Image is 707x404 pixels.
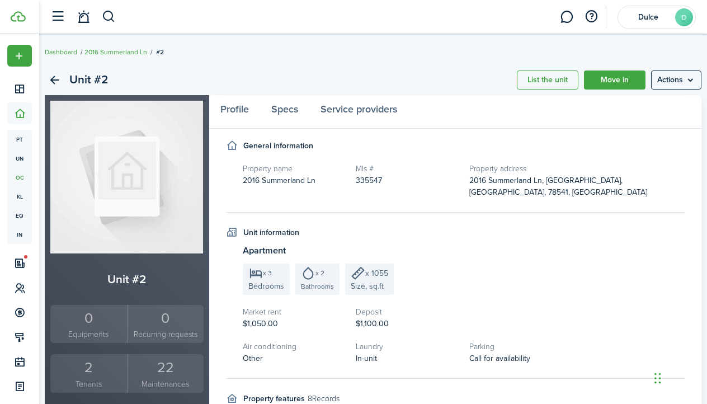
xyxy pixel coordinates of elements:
[50,305,127,344] a: 0Equipments
[243,140,313,152] h4: General information
[156,47,164,57] span: #2
[50,101,203,253] img: Unit avatar
[626,13,671,21] span: Dulce
[127,354,204,393] a: 22Maintenances
[469,175,647,198] span: 2016 Summerland Ln, [GEOGRAPHIC_DATA], [GEOGRAPHIC_DATA], 78541, [GEOGRAPHIC_DATA]
[69,71,108,90] h2: Unit #2
[469,353,530,364] span: Call for availability
[7,168,32,187] a: oc
[356,163,458,175] h5: Mls #
[243,175,315,186] span: 2016 Summerland Ln
[365,267,388,279] span: x 1055
[651,71,701,90] menu-btn: Actions
[73,3,94,31] a: Notifications
[102,7,116,26] button: Search
[356,341,458,353] h5: Laundry
[651,350,707,404] iframe: Chat Widget
[315,270,324,276] span: x 2
[50,270,204,288] h2: Unit #2
[351,280,384,292] span: Size, sq.ft
[7,130,32,149] a: pt
[45,47,77,57] a: Dashboard
[243,227,299,238] h4: Unit information
[84,47,147,57] a: 2016 Summerland Ln
[517,71,578,90] a: List the unit
[11,11,26,22] img: TenantCloud
[50,354,127,393] a: 2Tenants
[243,244,685,258] h3: Apartment
[260,95,309,129] a: Specs
[654,361,661,395] div: Drag
[243,318,278,330] span: $1,050.00
[356,318,389,330] span: $1,100.00
[130,378,201,390] small: Maintenances
[7,206,32,225] a: eq
[53,308,124,329] div: 0
[675,8,693,26] avatar-text: D
[130,328,201,340] small: Recurring requests
[7,149,32,168] a: un
[356,175,382,186] span: 335547
[243,353,263,364] span: Other
[209,95,260,129] a: Profile
[356,306,458,318] h5: Deposit
[582,7,601,26] button: Open resource center
[243,163,345,175] h5: Property name
[301,281,334,292] span: Bathrooms
[243,341,345,353] h5: Air conditioning
[127,305,204,344] a: 0Recurring requests
[556,3,577,31] a: Messaging
[651,71,701,90] button: Open menu
[469,163,685,175] h5: Property address
[53,357,124,378] div: 2
[47,6,68,27] button: Open sidebar
[263,270,272,276] span: x 3
[53,378,124,390] small: Tenants
[243,306,345,318] h5: Market rent
[45,71,64,90] a: Back
[469,341,572,353] h5: Parking
[7,225,32,244] a: in
[130,308,201,329] div: 0
[130,357,201,378] div: 22
[248,280,284,292] span: Bedrooms
[7,45,32,67] button: Open menu
[584,71,645,90] a: Move in
[7,187,32,206] a: kl
[53,328,124,340] small: Equipments
[309,95,408,129] a: Service providers
[356,353,377,364] span: In-unit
